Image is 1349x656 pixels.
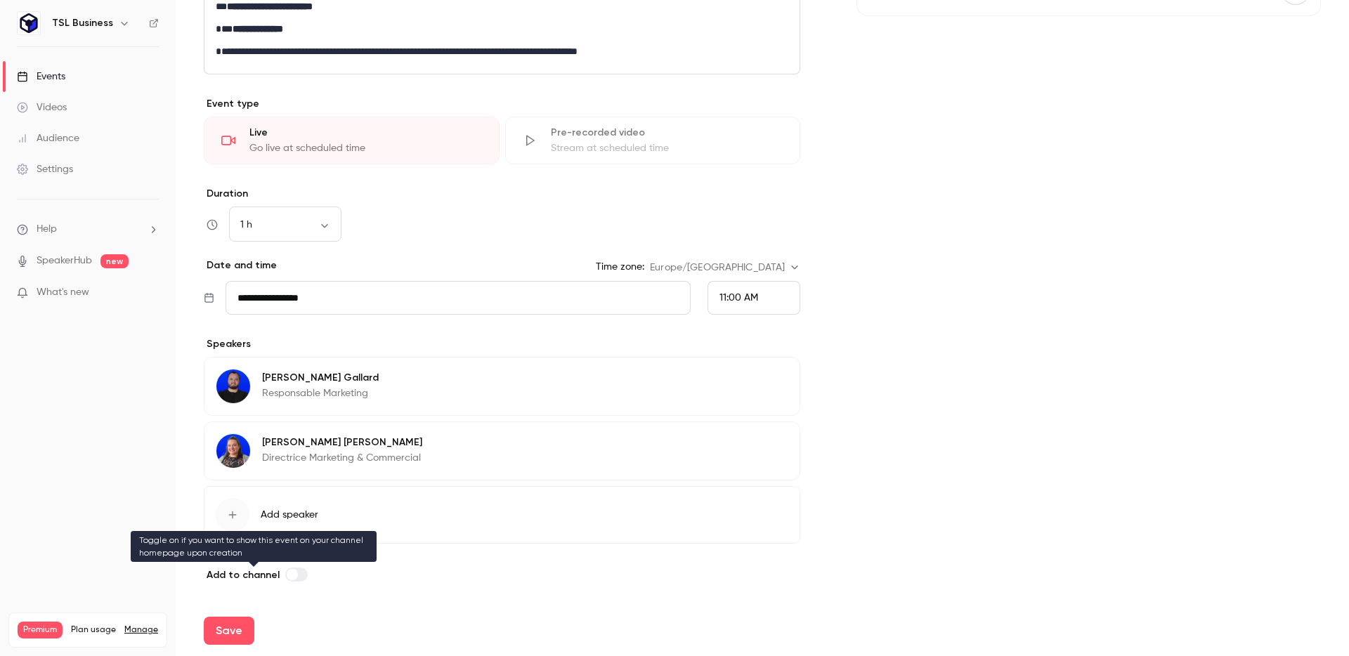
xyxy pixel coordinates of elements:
[551,141,783,155] div: Stream at scheduled time
[17,131,79,145] div: Audience
[204,617,254,645] button: Save
[100,254,129,268] span: new
[216,434,250,468] img: Elodie Lecocq
[17,70,65,84] div: Events
[18,622,63,638] span: Premium
[207,569,280,581] span: Add to channel
[204,97,800,111] p: Event type
[596,260,644,274] label: Time zone:
[719,293,758,303] span: 11:00 AM
[261,508,318,522] span: Add speaker
[226,281,691,315] input: Tue, Feb 17, 2026
[204,117,500,164] div: LiveGo live at scheduled time
[551,126,783,140] div: Pre-recorded video
[17,222,159,237] li: help-dropdown-opener
[37,222,57,237] span: Help
[650,261,800,275] div: Europe/[GEOGRAPHIC_DATA]
[505,117,801,164] div: Pre-recorded videoStream at scheduled time
[204,421,800,480] div: Elodie Lecocq[PERSON_NAME] [PERSON_NAME]Directrice Marketing & Commercial
[262,386,379,400] p: Responsable Marketing
[17,100,67,114] div: Videos
[204,187,800,201] label: Duration
[204,337,800,351] p: Speakers
[142,287,159,299] iframe: Noticeable Trigger
[37,254,92,268] a: SpeakerHub
[262,435,422,450] p: [PERSON_NAME] [PERSON_NAME]
[204,357,800,416] div: Charles Gallard[PERSON_NAME] GallardResponsable Marketing
[124,624,158,636] a: Manage
[204,486,800,544] button: Add speaker
[262,371,379,385] p: [PERSON_NAME] Gallard
[71,624,116,636] span: Plan usage
[216,369,250,403] img: Charles Gallard
[37,285,89,300] span: What's new
[18,12,40,34] img: TSL Business
[229,218,341,232] div: 1 h
[249,141,482,155] div: Go live at scheduled time
[708,281,800,315] div: From
[262,451,422,465] p: Directrice Marketing & Commercial
[52,16,113,30] h6: TSL Business
[17,162,73,176] div: Settings
[204,258,277,273] p: Date and time
[249,126,482,140] div: Live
